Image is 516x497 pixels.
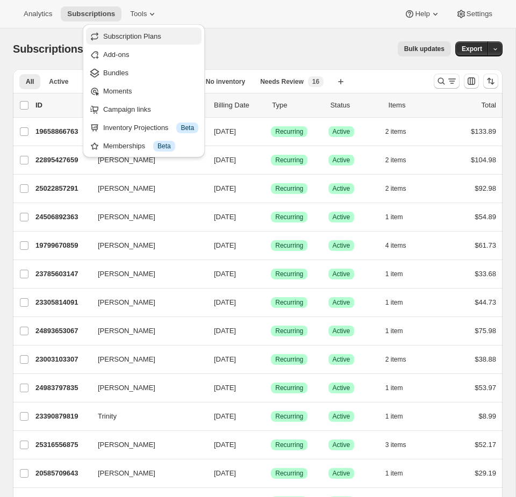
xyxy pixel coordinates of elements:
[86,100,202,118] button: Campaign links
[275,327,303,335] span: Recurring
[275,412,303,421] span: Recurring
[385,380,415,395] button: 1 item
[35,126,89,137] p: 19658866763
[86,46,202,63] button: Add-ons
[471,127,496,135] span: $133.89
[333,184,350,193] span: Active
[91,465,199,482] button: [PERSON_NAME]
[214,384,236,392] span: [DATE]
[475,441,496,449] span: $52.17
[98,468,155,479] span: [PERSON_NAME]
[385,184,406,193] span: 2 items
[312,77,319,86] span: 16
[385,469,403,478] span: 1 item
[333,156,350,164] span: Active
[385,323,415,338] button: 1 item
[389,100,438,111] div: Items
[91,436,199,453] button: [PERSON_NAME]
[455,41,489,56] button: Export
[333,241,350,250] span: Active
[385,409,415,424] button: 1 item
[475,213,496,221] span: $54.89
[214,412,236,420] span: [DATE]
[103,105,151,113] span: Campaign links
[385,327,403,335] span: 1 item
[385,181,418,196] button: 2 items
[275,213,303,221] span: Recurring
[275,355,303,364] span: Recurring
[49,77,68,86] span: Active
[35,468,89,479] p: 20585709643
[275,384,303,392] span: Recurring
[214,241,236,249] span: [DATE]
[103,51,129,59] span: Add-ons
[385,352,418,367] button: 2 items
[130,10,147,18] span: Tools
[24,10,52,18] span: Analytics
[333,127,350,136] span: Active
[86,82,202,99] button: Moments
[333,384,350,392] span: Active
[214,184,236,192] span: [DATE]
[385,213,403,221] span: 1 item
[13,43,83,55] span: Subscriptions
[275,441,303,449] span: Recurring
[103,69,128,77] span: Bundles
[214,327,236,335] span: [DATE]
[385,210,415,225] button: 1 item
[103,141,198,152] div: Memberships
[475,469,496,477] span: $29.19
[61,6,121,21] button: Subscriptions
[35,181,496,196] div: 25022857291[PERSON_NAME][DATE]SuccessRecurringSuccessActive2 items$92.98
[35,266,496,282] div: 23785603147[PERSON_NAME][DATE]SuccessRecurringSuccessActive1 item$33.68
[214,213,236,221] span: [DATE]
[35,269,89,279] p: 23785603147
[385,298,403,307] span: 1 item
[26,77,34,86] span: All
[275,298,303,307] span: Recurring
[91,265,199,283] button: [PERSON_NAME]
[35,212,89,222] p: 24506892363
[35,440,89,450] p: 25316556875
[275,241,303,250] span: Recurring
[385,124,418,139] button: 2 items
[35,411,89,422] p: 23390879819
[35,153,496,168] div: 22895427659[PERSON_NAME][DATE]SuccessRecurringSuccessActive2 items$104.98
[35,383,89,393] p: 24983797835
[475,184,496,192] span: $92.98
[275,270,303,278] span: Recurring
[385,355,406,364] span: 2 items
[67,10,115,18] span: Subscriptions
[157,142,171,150] span: Beta
[385,412,403,421] span: 1 item
[464,74,479,89] button: Customize table column order and visibility
[35,124,496,139] div: 19658866763[PERSON_NAME][DATE]SuccessRecurringSuccessActive2 items$133.89
[91,322,199,340] button: [PERSON_NAME]
[272,100,321,111] div: Type
[475,241,496,249] span: $61.73
[214,127,236,135] span: [DATE]
[333,327,350,335] span: Active
[181,124,194,132] span: Beta
[103,87,132,95] span: Moments
[475,298,496,306] span: $44.73
[275,469,303,478] span: Recurring
[467,10,492,18] span: Settings
[35,352,496,367] div: 23003103307[PERSON_NAME][DATE]SuccessRecurringSuccessActive2 items$38.88
[98,440,155,450] span: [PERSON_NAME]
[91,237,199,254] button: [PERSON_NAME]
[35,380,496,395] div: 24983797835[PERSON_NAME][DATE]SuccessRecurringSuccessActive1 item$53.97
[98,212,155,222] span: [PERSON_NAME]
[462,45,482,53] span: Export
[35,323,496,338] div: 24893653067[PERSON_NAME][DATE]SuccessRecurringSuccessActive1 item$75.98
[91,379,199,397] button: [PERSON_NAME]
[332,74,349,89] button: Create new view
[385,153,418,168] button: 2 items
[385,466,415,481] button: 1 item
[98,240,155,251] span: [PERSON_NAME]
[333,213,350,221] span: Active
[333,270,350,278] span: Active
[275,127,303,136] span: Recurring
[35,354,89,365] p: 23003103307
[385,156,406,164] span: 2 items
